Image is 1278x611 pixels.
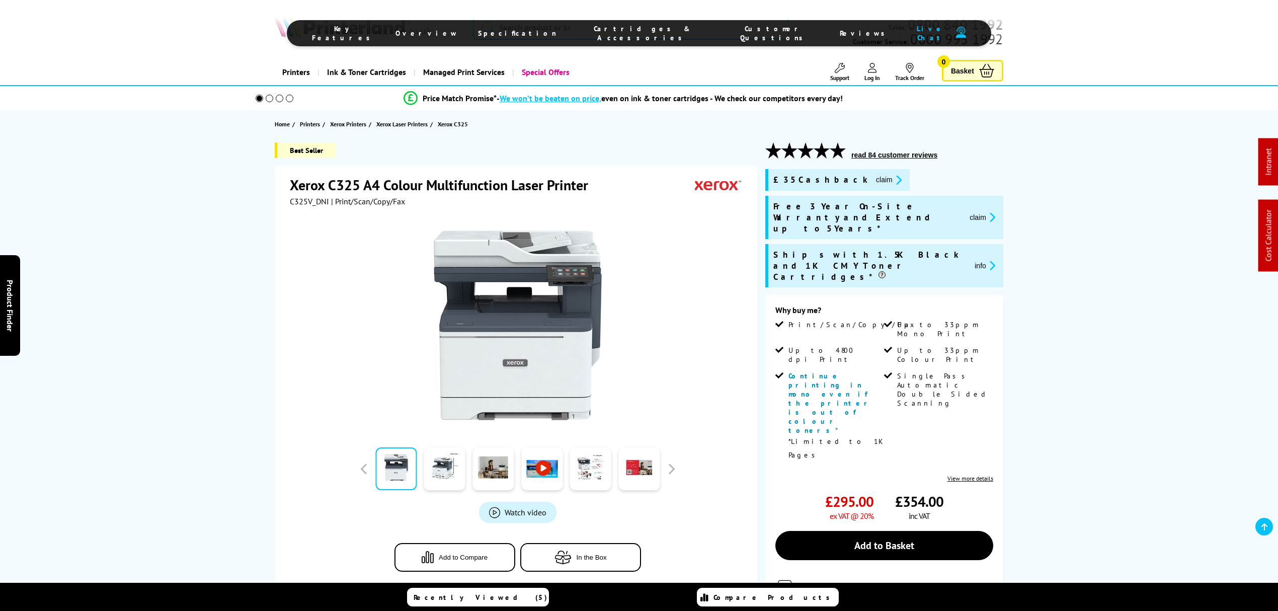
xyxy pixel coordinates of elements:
[788,435,882,462] p: *Limited to 1K Pages
[500,93,601,103] span: We won’t be beaten on price,
[1263,148,1273,176] a: Intranet
[972,260,998,271] button: promo-description
[290,176,598,194] h1: Xerox C325 A4 Colour Multifunction Laser Printer
[505,507,546,517] span: Watch video
[942,60,1003,82] a: Basket 0
[414,593,547,602] span: Recently Viewed (5)
[438,119,468,129] span: Xerox C325
[423,93,497,103] span: Price Match Promise*
[330,119,369,129] a: Xerox Printers
[788,346,882,364] span: Up to 4800 dpi Print
[713,593,835,602] span: Compare Products
[5,280,15,332] span: Product Finder
[897,371,991,408] span: Single Pass Automatic Double Sided Scanning
[864,63,880,82] a: Log In
[414,59,512,85] a: Managed Print Services
[910,24,951,42] span: Live Chat
[830,511,873,521] span: ex VAT @ 20%
[775,531,993,560] a: Add to Basket
[394,543,515,572] button: Add to Compare
[317,59,414,85] a: Ink & Toner Cartridges
[275,119,290,129] span: Home
[479,502,556,523] a: Product_All_Videos
[697,588,839,606] a: Compare Products
[773,249,967,282] span: Ships with 1.5K Black and 1K CMY Toner Cartridges*
[438,119,470,129] a: Xerox C325
[951,64,974,78] span: Basket
[806,580,908,592] span: Only 15 left
[407,588,549,606] a: Recently Viewed (5)
[830,63,849,82] a: Support
[830,74,849,82] span: Support
[1263,210,1273,262] a: Cost Calculator
[512,59,577,85] a: Special Offers
[967,211,998,223] button: promo-description
[873,174,905,186] button: promo-description
[439,554,488,561] span: Add to Compare
[806,580,993,603] div: for FREE Next Day Delivery
[376,119,430,129] a: Xerox Laser Printers
[788,320,918,329] span: Print/Scan/Copy/Fax
[300,119,323,129] a: Printers
[312,24,375,42] span: Key Features
[937,55,950,68] span: 0
[897,320,991,338] span: Up to 33ppm Mono Print
[577,554,607,561] span: In the Box
[848,150,940,160] button: read 84 customer reviews
[895,492,943,511] span: £354.00
[695,176,741,194] img: Xerox
[497,93,843,103] div: - even on ink & toner cartridges - We check our competitors every day!
[897,346,991,364] span: Up to 33ppm Colour Print
[909,511,930,521] span: inc VAT
[729,24,820,42] span: Customer Questions
[275,119,292,129] a: Home
[327,59,406,85] span: Ink & Toner Cartridges
[788,371,873,435] span: Continue printing in mono even if the printer is out of colour toners*
[275,142,336,158] span: Best Seller
[331,196,405,206] span: | Print/Scan/Copy/Fax
[419,226,616,424] img: Xerox C325
[290,196,329,206] span: C325V_DNI
[773,174,868,186] span: £35 Cashback
[478,29,556,38] span: Specification
[395,29,458,38] span: Overview
[825,492,873,511] span: £295.00
[520,543,641,572] button: In the Box
[956,27,966,38] img: user-headset-duotone.svg
[947,475,993,482] a: View more details
[330,119,366,129] span: Xerox Printers
[864,74,880,82] span: Log In
[775,305,993,320] div: Why buy me?
[300,119,320,129] span: Printers
[773,201,962,234] span: Free 3 Year On-Site Warranty and Extend up to 5 Years*
[242,90,1005,107] li: modal_Promise
[275,59,317,85] a: Printers
[577,24,708,42] span: Cartridges & Accessories
[376,119,428,129] span: Xerox Laser Printers
[840,29,890,38] span: Reviews
[895,63,924,82] a: Track Order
